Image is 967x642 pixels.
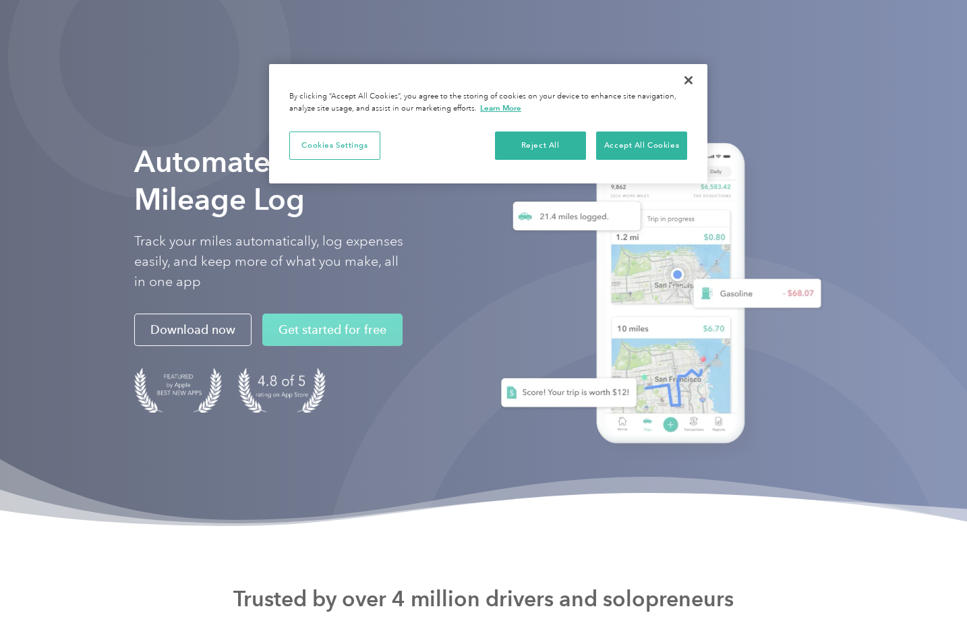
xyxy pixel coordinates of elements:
button: Reject All [495,132,586,160]
a: Get started for free [262,314,403,346]
img: 4.9 out of 5 stars on the app store [238,368,326,413]
button: Cookies Settings [289,132,380,160]
a: More information about your privacy, opens in a new tab [480,103,521,113]
div: Cookie banner [269,64,707,183]
div: Privacy [269,64,707,183]
strong: Trusted by over 4 million drivers and solopreneurs [233,585,734,612]
button: Close [674,65,703,95]
div: By clicking “Accept All Cookies”, you agree to the storing of cookies on your device to enhance s... [289,91,687,115]
a: Download now [134,314,252,346]
img: Badge for Featured by Apple Best New Apps [134,368,222,413]
img: Everlance, mileage tracker app, expense tracking app [479,129,832,464]
button: Accept All Cookies [596,132,687,160]
p: Track your miles automatically, log expenses easily, and keep more of what you make, all in one app [134,231,404,292]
